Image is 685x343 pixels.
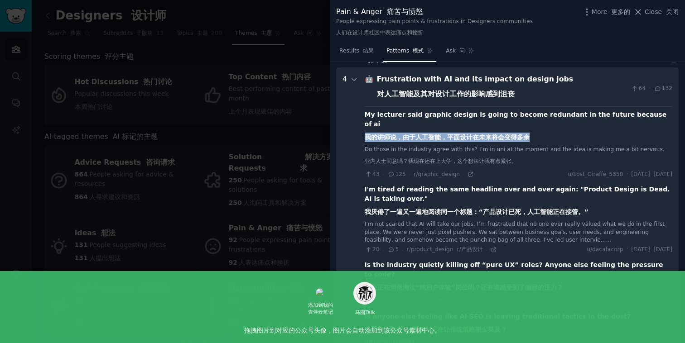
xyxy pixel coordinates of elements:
font: 我厌倦了一遍又一遍地阅读同一个标题：“产品设计已死，人工智能正在接管。” [365,208,589,215]
font: [DATE] [654,246,672,252]
span: · [402,247,403,253]
span: Patterns [386,47,424,55]
span: Close [645,7,679,17]
font: 问 [459,48,465,54]
span: 132 [654,85,672,93]
font: 模式 [367,57,378,63]
div: People expressing pain points & frustrations in Designers communities [336,18,533,41]
span: · [463,171,464,177]
span: 5 [387,246,399,254]
a: Patterns 模式 [383,44,436,62]
span: · [409,171,410,177]
span: 43 [365,171,380,179]
font: [DATE] [654,171,672,177]
font: 业内人士同意吗？我现在还在上大学，这个想法让我有点紧张。 [365,158,517,164]
span: 125 [387,171,406,179]
font: 结果 [363,48,374,54]
span: · [383,247,384,253]
a: Results 结果 [336,44,377,62]
font: 痛苦与愤怒 [387,7,423,16]
button: Close 关闭 [633,7,679,17]
div: Pain & Anger [336,6,533,18]
span: u/Lost_Giraffe_5358 [568,171,623,179]
span: [DATE] [631,246,672,254]
span: More [592,7,631,17]
span: r/product_design [407,246,483,252]
span: r/graphic_design [414,171,460,177]
font: 对人工智能及其对设计工作的影响感到沮丧 [377,90,515,98]
button: More 更多的 [582,7,631,17]
div: My lecturer said graphic design is going to become redundant in the future because of ai [365,110,672,146]
span: 64 [631,85,646,93]
font: 关闭 [666,8,679,15]
span: Results [339,47,374,55]
font: 更多的 [611,8,630,15]
font: r/产品设计 [457,246,482,252]
span: · [649,85,651,93]
span: 20 [365,246,380,254]
div: Frustration with AI and its impact on design jobs [377,74,628,103]
font: 模式 [413,48,424,54]
div: Is the industry quietly killing off “pure UX” roles? Anyone else feeling the pressure to code? [365,260,672,296]
span: · [383,171,384,177]
span: · [626,171,628,179]
font: 我的讲师说，由于人工智能，平面设计在未来将会变得多余 [365,133,530,141]
span: u/dacafacorp [587,246,623,254]
a: Ask 问 [443,44,478,62]
span: 🤖 [365,75,374,83]
div: I'm tired of reading the same headline over and over again: "Product Design is Dead. AI is taking... [365,185,672,220]
span: · [486,247,487,253]
span: Ask [446,47,465,55]
span: · [626,246,628,254]
div: I’m not scared that AI will take our jobs. I’m frustrated that no one ever really valued what we ... [365,220,672,244]
div: Do those in the industry agree with this? I’m in uni at the moment and the idea is making me a bi... [365,146,672,169]
span: [DATE] [631,171,672,179]
font: 人们在设计师社区中表达痛点和挫折 [336,29,423,36]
